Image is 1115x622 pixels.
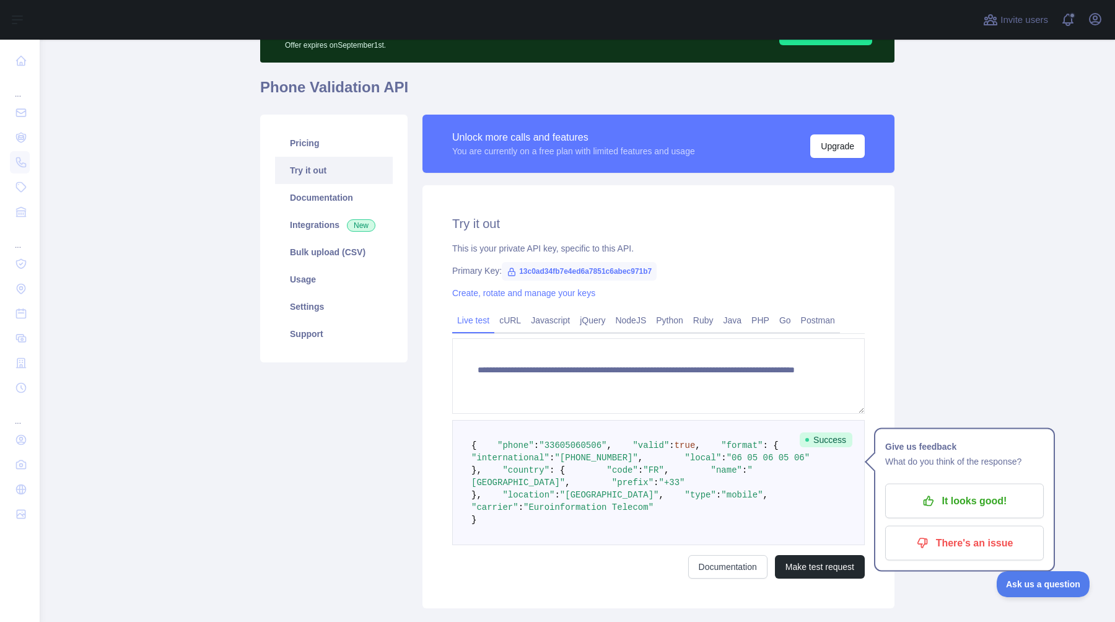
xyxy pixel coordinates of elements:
span: "type" [685,490,716,500]
span: : [534,440,539,450]
span: "code" [606,465,637,475]
a: Settings [275,293,393,320]
a: Try it out [275,157,393,184]
span: : [654,478,658,488]
span: Invite users [1000,13,1048,27]
div: Primary Key: [452,265,865,277]
span: : [638,465,643,475]
button: Invite users [981,10,1051,30]
span: , [695,440,700,450]
span: , [664,465,669,475]
span: "33605060506" [539,440,606,450]
span: "carrier" [471,502,518,512]
a: Java [719,310,747,330]
span: "location" [502,490,554,500]
a: Pricing [275,129,393,157]
span: { [471,440,476,450]
a: Create, rotate and manage your keys [452,288,595,298]
div: Unlock more calls and features [452,130,695,145]
span: : [742,465,747,475]
span: "[PHONE_NUMBER]" [554,453,637,463]
h1: Give us feedback [885,439,1044,454]
span: 13c0ad34fb7e4ed6a7851c6abec971b7 [502,262,657,281]
h1: Phone Validation API [260,77,894,107]
span: , [638,453,643,463]
span: , [763,490,768,500]
span: : { [763,440,779,450]
p: Offer expires on September 1st. [285,35,625,50]
a: NodeJS [610,310,651,330]
a: Postman [796,310,840,330]
span: : { [549,465,565,475]
span: "[GEOGRAPHIC_DATA]" [560,490,659,500]
span: "FR" [643,465,664,475]
p: What do you think of the response? [885,454,1044,469]
span: "valid" [632,440,669,450]
a: Go [774,310,796,330]
span: }, [471,490,482,500]
span: , [606,440,611,450]
div: ... [10,226,30,250]
span: New [347,219,375,232]
div: This is your private API key, specific to this API. [452,242,865,255]
span: } [471,515,476,525]
span: : [518,502,523,512]
a: Python [651,310,688,330]
a: Integrations New [275,211,393,239]
span: : [549,453,554,463]
div: ... [10,401,30,426]
span: "mobile" [721,490,763,500]
a: Ruby [688,310,719,330]
a: jQuery [575,310,610,330]
a: Documentation [275,184,393,211]
a: Support [275,320,393,348]
button: Upgrade [810,134,865,158]
span: }, [471,465,482,475]
span: "local" [684,453,721,463]
span: : [721,453,726,463]
span: "phone" [497,440,534,450]
div: You are currently on a free plan with limited features and usage [452,145,695,157]
iframe: Toggle Customer Support [997,571,1090,597]
h2: Try it out [452,215,865,232]
span: "06 05 06 05 06" [727,453,810,463]
a: Javascript [526,310,575,330]
button: Make test request [775,555,865,579]
span: : [716,490,721,500]
a: cURL [494,310,526,330]
span: "format" [721,440,763,450]
a: Bulk upload (CSV) [275,239,393,266]
span: : [669,440,674,450]
span: : [554,490,559,500]
a: Live test [452,310,494,330]
span: "country" [502,465,549,475]
span: "international" [471,453,549,463]
span: "prefix" [612,478,654,488]
span: "+33" [658,478,684,488]
span: , [565,478,570,488]
span: , [658,490,663,500]
span: true [675,440,696,450]
a: PHP [746,310,774,330]
a: Usage [275,266,393,293]
div: ... [10,74,30,99]
a: Documentation [688,555,767,579]
span: "Euroinformation Telecom" [523,502,654,512]
span: Success [800,432,852,447]
span: "name" [711,465,742,475]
